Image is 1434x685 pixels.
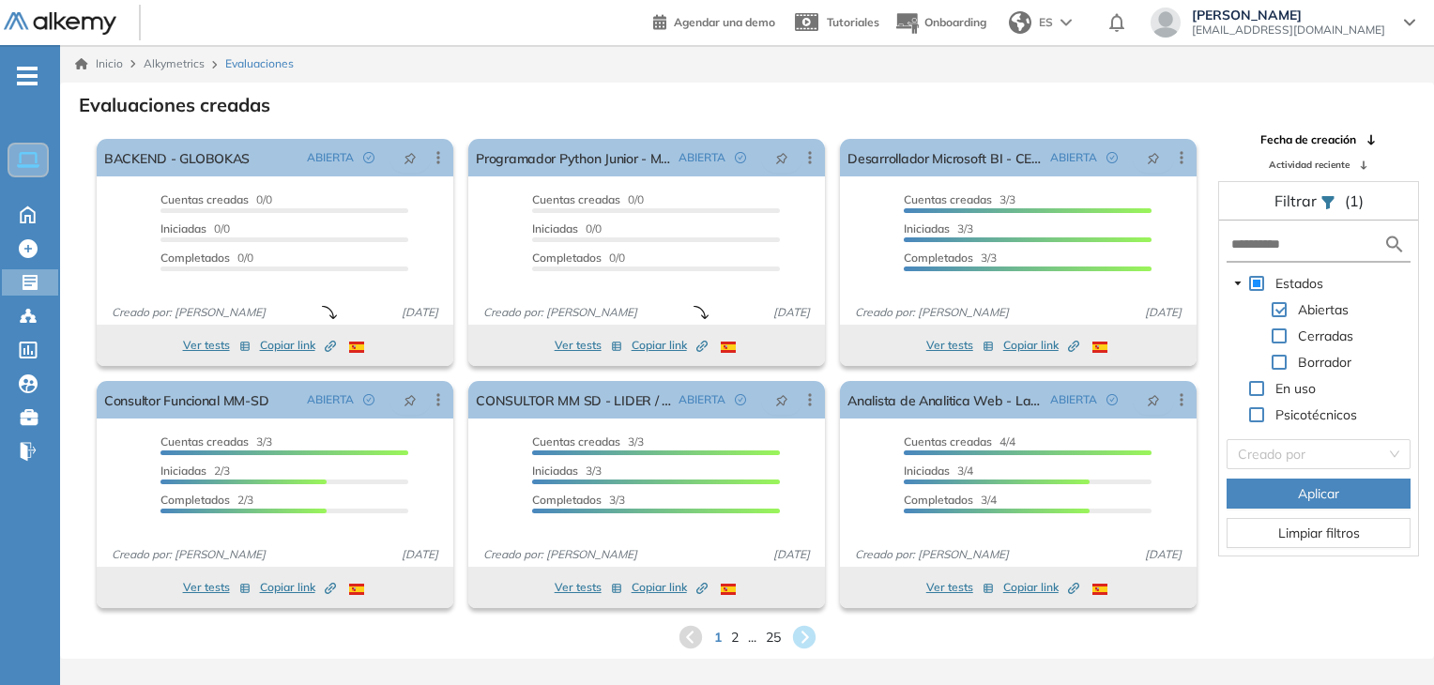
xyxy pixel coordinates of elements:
[1275,275,1323,292] span: Estados
[847,304,1016,321] span: Creado por: [PERSON_NAME]
[1274,191,1320,210] span: Filtrar
[532,493,625,507] span: 3/3
[1106,152,1118,163] span: check-circle
[394,304,446,321] span: [DATE]
[349,584,364,595] img: ESP
[532,192,620,206] span: Cuentas creadas
[1050,391,1097,408] span: ABIERTA
[1137,304,1189,321] span: [DATE]
[144,56,205,70] span: Alkymetrics
[735,152,746,163] span: check-circle
[924,15,986,29] span: Onboarding
[894,3,986,43] button: Onboarding
[1133,385,1174,415] button: pushpin
[1092,342,1107,353] img: ESP
[1192,8,1385,23] span: [PERSON_NAME]
[1298,327,1353,344] span: Cerradas
[349,342,364,353] img: ESP
[674,15,775,29] span: Agendar una demo
[1298,301,1349,318] span: Abiertas
[1272,272,1327,295] span: Estados
[532,434,620,449] span: Cuentas creadas
[1092,584,1107,595] img: ESP
[404,150,417,165] span: pushpin
[1003,579,1079,596] span: Copiar link
[394,546,446,563] span: [DATE]
[160,221,230,236] span: 0/0
[1383,233,1406,256] img: search icon
[183,334,251,357] button: Ver tests
[1009,11,1031,34] img: world
[1147,392,1160,407] span: pushpin
[748,628,756,647] span: ...
[904,251,997,265] span: 3/3
[1260,131,1356,148] span: Fecha de creación
[532,251,602,265] span: Completados
[260,576,336,599] button: Copiar link
[1003,576,1079,599] button: Copiar link
[735,394,746,405] span: check-circle
[160,251,253,265] span: 0/0
[1137,546,1189,563] span: [DATE]
[79,94,270,116] h3: Evaluaciones creadas
[731,628,739,647] span: 2
[904,434,1015,449] span: 4/4
[653,9,775,32] a: Agendar una demo
[532,434,644,449] span: 3/3
[1233,279,1243,288] span: caret-down
[766,628,781,647] span: 25
[761,385,802,415] button: pushpin
[476,139,671,176] a: Programador Python Junior - Mascotas [DEMOGRAPHIC_DATA]
[260,337,336,354] span: Copiar link
[532,251,625,265] span: 0/0
[847,139,1043,176] a: Desarrollador Microsoft BI - CENTRO
[766,546,817,563] span: [DATE]
[632,334,708,357] button: Copiar link
[926,576,994,599] button: Ver tests
[1133,143,1174,173] button: pushpin
[926,334,994,357] button: Ver tests
[1298,483,1339,504] span: Aplicar
[775,392,788,407] span: pushpin
[1003,337,1079,354] span: Copiar link
[17,74,38,78] i: -
[532,464,578,478] span: Iniciadas
[1039,14,1053,31] span: ES
[1269,158,1350,172] span: Actividad reciente
[714,628,722,647] span: 1
[160,251,230,265] span: Completados
[1003,334,1079,357] button: Copiar link
[389,143,431,173] button: pushpin
[1294,325,1357,347] span: Cerradas
[104,139,250,176] a: BACKEND - GLOBOKAS
[160,464,206,478] span: Iniciadas
[260,334,336,357] button: Copiar link
[1060,19,1072,26] img: arrow
[766,304,817,321] span: [DATE]
[183,576,251,599] button: Ver tests
[404,392,417,407] span: pushpin
[555,334,622,357] button: Ver tests
[4,12,116,36] img: Logo
[476,304,645,321] span: Creado por: [PERSON_NAME]
[1298,354,1351,371] span: Borrador
[104,304,273,321] span: Creado por: [PERSON_NAME]
[1050,149,1097,166] span: ABIERTA
[679,149,725,166] span: ABIERTA
[904,251,973,265] span: Completados
[1227,479,1411,509] button: Aplicar
[679,391,725,408] span: ABIERTA
[1227,518,1411,548] button: Limpiar filtros
[721,584,736,595] img: ESP
[632,337,708,354] span: Copiar link
[904,192,1015,206] span: 3/3
[75,55,123,72] a: Inicio
[904,192,992,206] span: Cuentas creadas
[1275,406,1357,423] span: Psicotécnicos
[761,143,802,173] button: pushpin
[476,546,645,563] span: Creado por: [PERSON_NAME]
[160,434,249,449] span: Cuentas creadas
[104,546,273,563] span: Creado por: [PERSON_NAME]
[721,342,736,353] img: ESP
[1278,523,1360,543] span: Limpiar filtros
